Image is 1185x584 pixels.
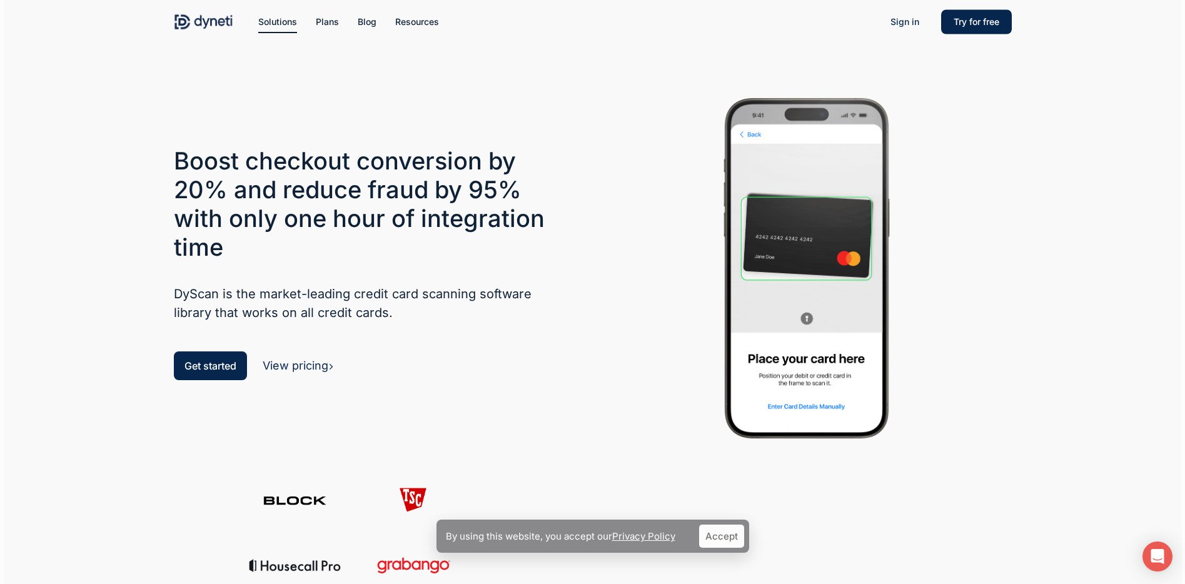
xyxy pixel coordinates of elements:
[360,482,466,515] img: client
[174,351,247,380] a: Get started
[174,284,565,322] h5: DyScan is the market-leading credit card scanning software library that works on all credit cards.
[941,15,1012,29] a: Try for free
[446,528,675,545] p: By using this website, you accept our
[258,15,297,29] a: Solutions
[395,16,439,27] span: Resources
[184,360,236,372] span: Get started
[258,16,297,27] span: Solutions
[478,482,584,515] img: client
[715,482,820,515] img: client
[174,13,234,31] img: Dyneti Technologies
[612,530,675,542] a: Privacy Policy
[360,548,466,580] img: client
[316,15,339,29] a: Plans
[316,16,339,27] span: Plans
[715,548,820,580] img: client
[242,482,348,515] img: client
[1142,541,1172,571] div: Open Intercom Messenger
[597,482,702,515] img: client
[358,16,376,27] span: Blog
[954,16,999,27] span: Try for free
[878,12,932,32] a: Sign in
[395,15,439,29] a: Resources
[699,525,744,548] a: Accept
[263,359,334,372] a: View pricing
[358,15,376,29] a: Blog
[174,146,565,261] h3: Boost checkout conversion by 20% and reduce fraud by 95% with only one hour of integration time
[833,482,939,515] img: client
[242,548,348,580] img: client
[597,548,702,580] img: client
[890,16,919,27] span: Sign in
[833,548,939,580] img: client
[478,548,584,580] img: client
